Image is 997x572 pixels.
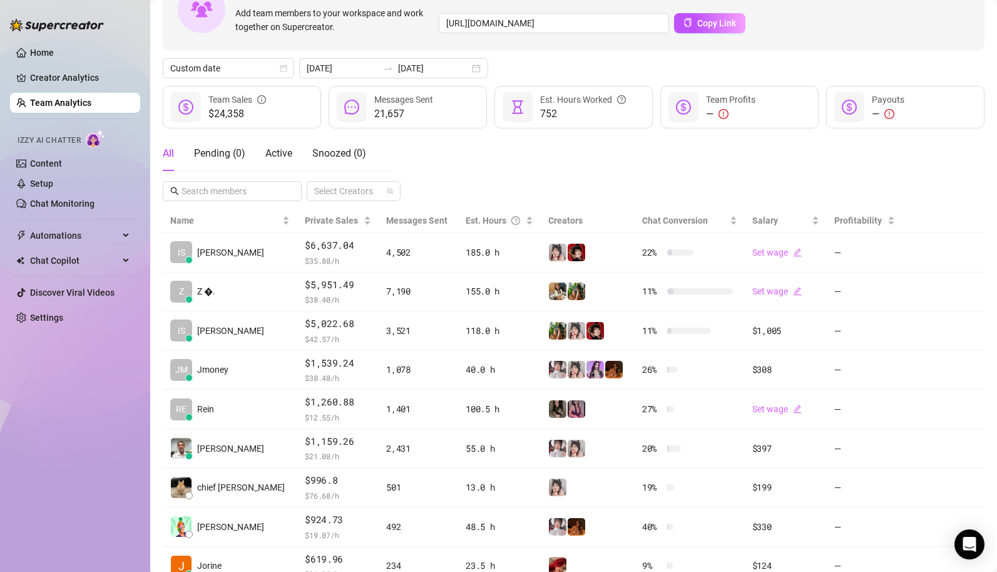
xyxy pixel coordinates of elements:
[398,61,469,75] input: End date
[568,440,585,457] img: Ani
[568,322,585,340] img: Ani
[197,363,228,377] span: Jmoney
[208,93,266,107] div: Team Sales
[170,59,287,78] span: Custom date
[793,405,802,413] span: edit
[179,284,184,298] span: Z
[827,273,902,312] td: —
[954,529,984,559] div: Open Intercom Messenger
[197,246,264,259] span: [PERSON_NAME]
[676,100,691,115] span: dollar-circle
[752,324,819,338] div: $1,005
[305,434,371,449] span: $1,159.26
[549,400,566,418] img: yeule
[568,244,585,261] img: Miss
[175,363,188,377] span: JM
[305,293,371,306] span: $ 38.40 /h
[697,18,736,28] span: Copy Link
[386,481,451,494] div: 501
[386,363,451,377] div: 1,078
[568,361,585,378] img: Ani
[18,135,81,147] span: Izzy AI Chatter
[386,402,451,416] div: 1,401
[178,246,185,259] span: IS
[386,520,451,534] div: 492
[549,518,566,536] img: Rosie
[197,481,285,494] span: chief [PERSON_NAME]
[344,100,359,115] span: message
[305,411,371,424] span: $ 12.55 /h
[235,6,434,34] span: Add team members to your workspace and work together on Supercreator.
[642,363,662,377] span: 26 %
[86,130,105,148] img: AI Chatter
[170,214,280,227] span: Name
[510,100,525,115] span: hourglass
[305,356,371,371] span: $1,539.24
[280,65,287,72] span: calendar
[827,429,902,469] td: —
[16,231,26,241] span: thunderbolt
[842,100,857,115] span: dollar-circle
[171,477,192,498] img: chief keef
[163,146,174,161] div: All
[827,507,902,547] td: —
[30,68,130,88] a: Creator Analytics
[642,520,662,534] span: 40 %
[683,18,692,27] span: copy
[386,216,447,226] span: Messages Sent
[752,404,802,414] a: Set wageedit
[305,450,371,462] span: $ 21.08 /h
[30,159,62,169] a: Content
[305,372,371,384] span: $ 38.48 /h
[30,288,115,298] a: Discover Viral Videos
[752,363,819,377] div: $308
[642,402,662,416] span: 27 %
[617,93,626,107] span: question-circle
[605,361,623,378] img: PantheraX
[642,216,708,226] span: Chat Conversion
[197,284,215,298] span: Z �.
[197,442,264,455] span: [PERSON_NAME]
[305,278,371,293] span: $5,951.49
[197,324,264,338] span: [PERSON_NAME]
[305,512,371,528] span: $924.73
[586,322,604,340] img: Miss
[30,48,54,58] a: Home
[386,324,451,338] div: 3,521
[827,311,902,351] td: —
[386,187,394,195] span: team
[752,286,802,296] a: Set wageedit
[197,520,264,534] span: [PERSON_NAME]
[305,333,371,345] span: $ 42.57 /h
[872,107,904,122] div: —
[178,324,185,338] span: IS
[511,214,520,227] span: question-circle
[194,146,245,161] div: Pending ( 0 )
[549,440,566,457] img: Rosie
[305,529,371,541] span: $ 19.07 /h
[178,100,193,115] span: dollar-circle
[305,473,371,488] span: $996.8
[884,109,894,119] span: exclamation-circle
[793,287,802,296] span: edit
[163,209,297,233] th: Name
[374,95,433,105] span: Messages Sent
[752,442,819,455] div: $397
[30,199,95,209] a: Chat Monitoring
[305,489,371,502] span: $ 76.68 /h
[706,95,755,105] span: Team Profits
[170,187,179,195] span: search
[540,93,626,107] div: Est. Hours Worked
[549,479,566,496] img: Ani
[182,184,284,198] input: Search members
[827,233,902,273] td: —
[30,179,53,189] a: Setup
[549,322,566,340] img: Sabrina
[549,244,566,261] img: Ani
[466,402,533,416] div: 100.5 h
[466,324,533,338] div: 118.0 h
[30,226,119,246] span: Automations
[386,284,451,298] div: 7,190
[176,402,187,416] span: RE
[541,209,635,233] th: Creators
